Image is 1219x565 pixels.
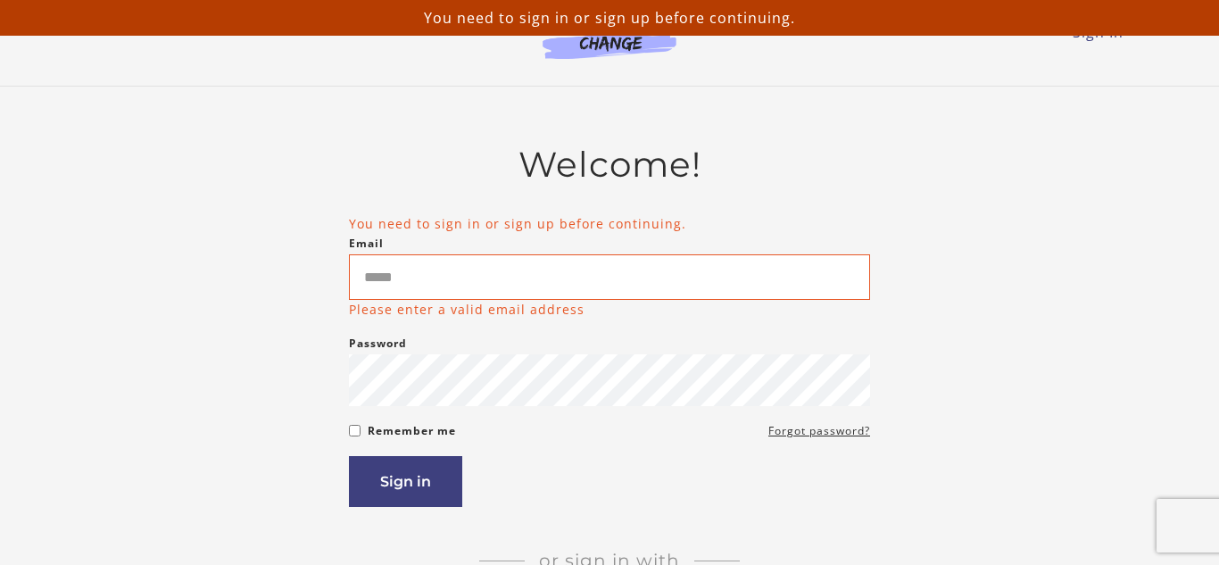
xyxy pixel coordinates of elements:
label: Remember me [368,420,456,442]
li: You need to sign in or sign up before continuing. [349,214,870,233]
button: Sign in [349,456,462,507]
img: Agents of Change Logo [524,18,695,59]
a: Forgot password? [768,420,870,442]
p: Please enter a valid email address [349,300,585,319]
p: You need to sign in or sign up before continuing. [7,7,1212,29]
label: Password [349,333,407,354]
label: Email [349,233,384,254]
h2: Welcome! [349,144,870,186]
